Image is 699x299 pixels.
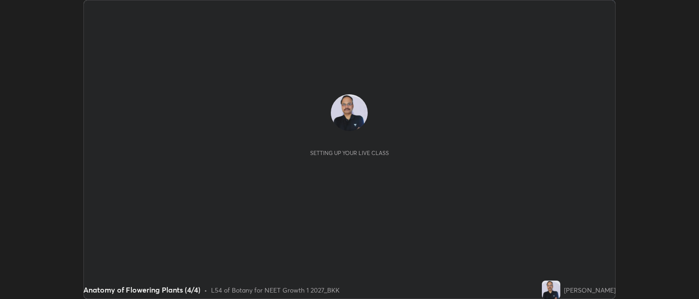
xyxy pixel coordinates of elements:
div: [PERSON_NAME] [564,285,616,295]
div: Setting up your live class [310,149,389,156]
img: c22f2f72b68d4e3d9e23a0c2e36e7e3d.jpg [331,94,368,131]
img: c22f2f72b68d4e3d9e23a0c2e36e7e3d.jpg [542,281,560,299]
div: • [204,285,207,295]
div: L54 of Botany for NEET Growth 1 2027_BKK [211,285,340,295]
div: Anatomy of Flowering Plants (4/4) [83,284,200,295]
